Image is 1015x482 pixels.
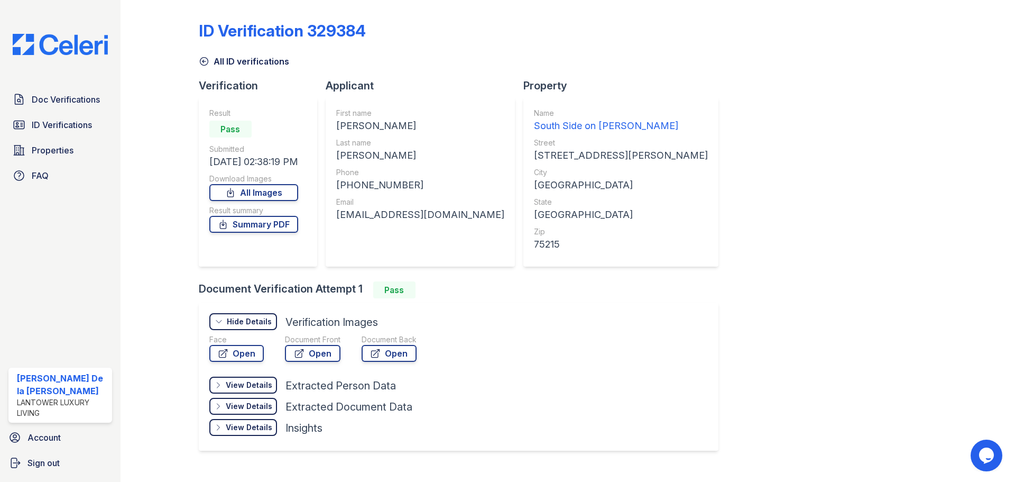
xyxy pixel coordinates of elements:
div: View Details [226,401,272,412]
div: [PERSON_NAME] [336,119,504,133]
div: State [534,197,708,207]
div: Hide Details [227,316,272,327]
div: Lantower Luxury Living [17,397,108,419]
div: Phone [336,167,504,178]
a: Doc Verifications [8,89,112,110]
div: Extracted Person Data [285,378,396,393]
iframe: chat widget [971,440,1004,471]
a: All Images [209,184,298,201]
a: Account [4,427,116,448]
div: Verification Images [285,315,378,330]
div: Result summary [209,205,298,216]
a: Name South Side on [PERSON_NAME] [534,108,708,133]
a: Open [362,345,417,362]
div: South Side on [PERSON_NAME] [534,119,708,133]
div: Document Front [285,334,340,345]
div: Download Images [209,174,298,184]
div: Submitted [209,144,298,154]
div: City [534,167,708,178]
a: ID Verifications [8,114,112,135]
div: First name [336,108,504,119]
span: FAQ [32,169,49,182]
span: ID Verifications [32,119,92,131]
div: Email [336,197,504,207]
a: All ID verifications [199,55,289,68]
div: [PHONE_NUMBER] [336,178,504,193]
div: Face [209,334,264,345]
div: View Details [226,380,272,390]
div: Zip [534,226,708,237]
a: Open [285,345,340,362]
div: Document Back [362,334,417,345]
div: [GEOGRAPHIC_DATA] [534,207,708,222]
div: Document Verification Attempt 1 [199,281,727,298]
a: Open [209,345,264,362]
div: Pass [373,281,416,298]
div: Result [209,108,298,119]
div: Name [534,108,708,119]
span: Sign out [27,457,60,469]
div: Verification [199,78,326,93]
img: CE_Logo_Blue-a8612792a0a2168367f1c8372b55b34899dd931a85d93a1a3d3e32e68fde9ad4.png [4,34,116,55]
a: FAQ [8,165,112,186]
div: ID Verification 329384 [199,21,366,40]
div: Insights [285,421,322,435]
div: [PERSON_NAME] De la [PERSON_NAME] [17,372,108,397]
span: Doc Verifications [32,93,100,106]
span: Properties [32,144,73,157]
div: [EMAIL_ADDRESS][DOMAIN_NAME] [336,207,504,222]
div: Street [534,138,708,148]
div: View Details [226,422,272,433]
div: [STREET_ADDRESS][PERSON_NAME] [534,148,708,163]
div: Property [523,78,727,93]
a: Sign out [4,452,116,474]
div: Pass [209,121,252,138]
div: 75215 [534,237,708,252]
div: Last name [336,138,504,148]
span: Account [27,431,61,444]
div: [PERSON_NAME] [336,148,504,163]
div: Extracted Document Data [285,399,412,414]
div: Applicant [326,78,523,93]
div: [DATE] 02:38:19 PM [209,154,298,169]
a: Properties [8,140,112,161]
a: Summary PDF [209,216,298,233]
div: [GEOGRAPHIC_DATA] [534,178,708,193]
